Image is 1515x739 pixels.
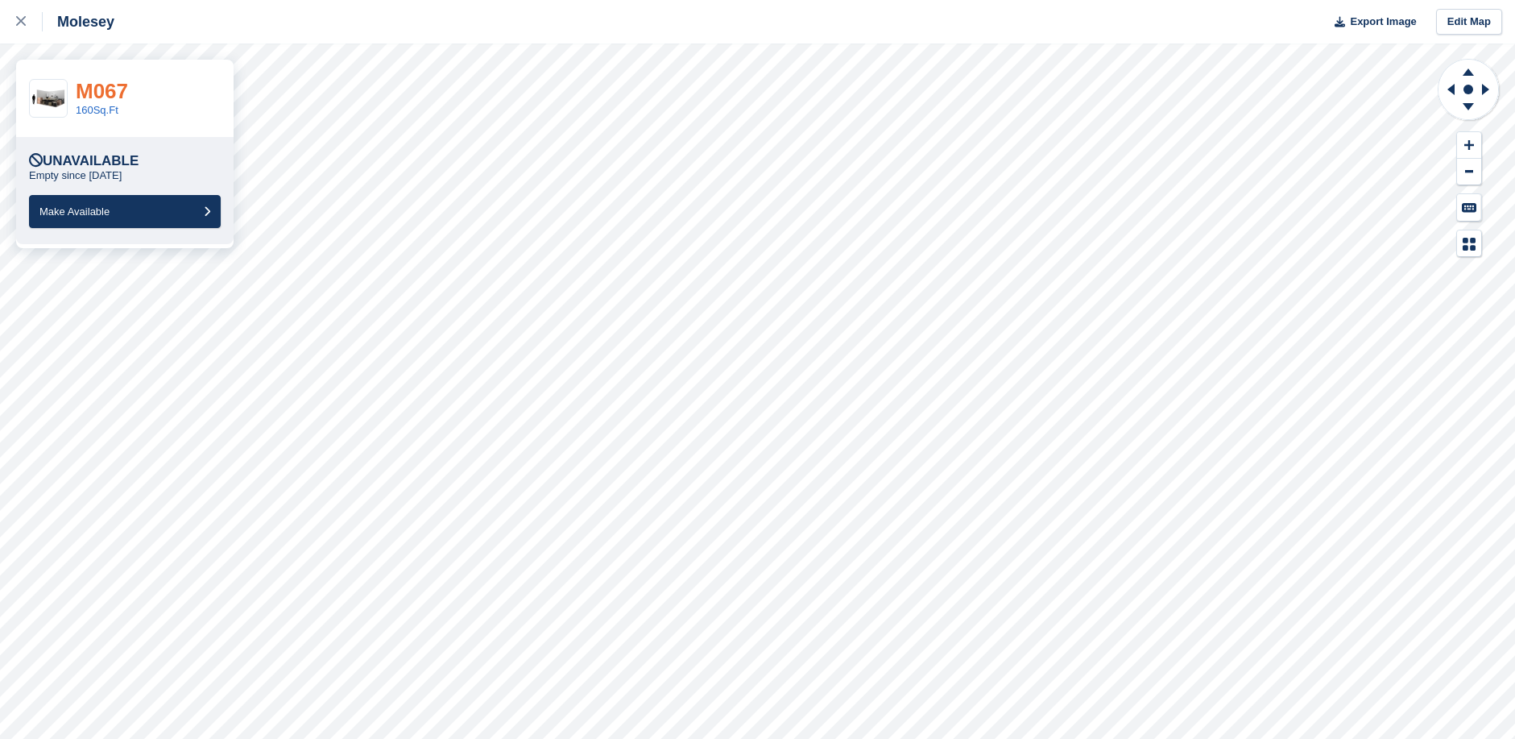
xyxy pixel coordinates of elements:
div: Unavailable [29,153,139,169]
button: Export Image [1325,9,1417,35]
a: M067 [76,79,128,103]
span: Make Available [39,206,110,218]
a: Edit Map [1436,9,1502,35]
img: 125-sqft-unit.jpg [30,85,67,113]
button: Map Legend [1457,230,1481,257]
button: Zoom Out [1457,159,1481,185]
p: Empty since [DATE] [29,169,122,182]
button: Zoom In [1457,132,1481,159]
div: Molesey [43,12,114,31]
button: Make Available [29,195,221,228]
span: Export Image [1350,14,1416,30]
button: Keyboard Shortcuts [1457,194,1481,221]
a: 160Sq.Ft [76,104,118,116]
